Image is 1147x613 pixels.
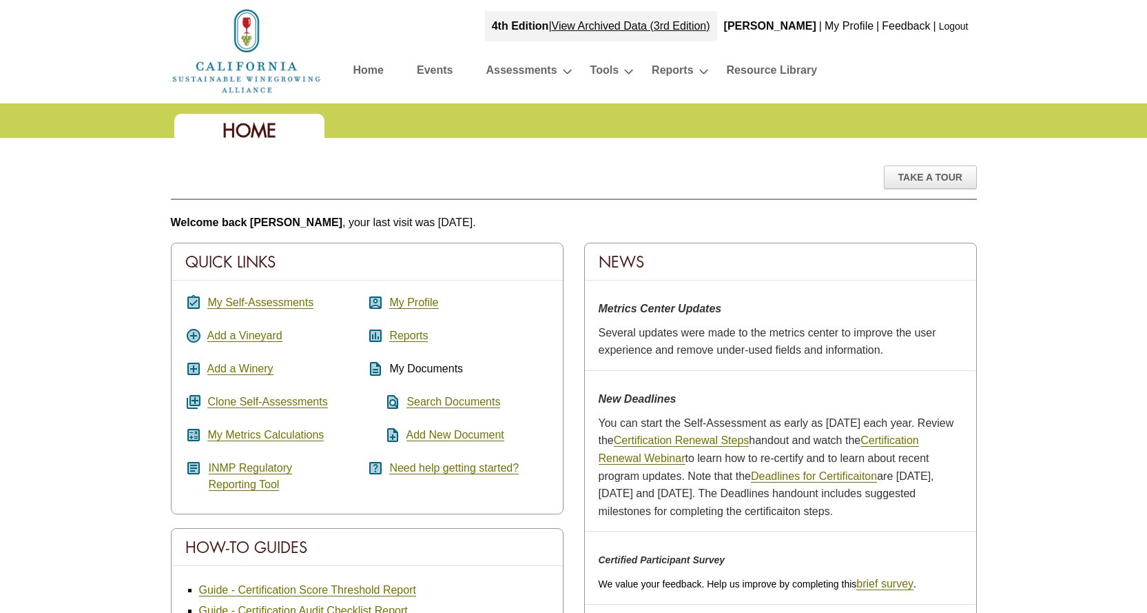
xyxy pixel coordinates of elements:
a: Tools [590,61,619,85]
a: Feedback [882,20,930,32]
strong: Metrics Center Updates [599,303,722,314]
a: Search Documents [406,396,500,408]
a: My Profile [389,297,438,309]
a: View Archived Data (3rd Edition) [552,20,710,32]
i: article [185,460,202,476]
div: News [585,243,976,281]
i: calculate [185,427,202,443]
a: Guide - Certification Score Threshold Report [199,584,416,596]
a: Certification Renewal Webinar [599,434,919,465]
a: brief survey [856,578,913,590]
img: logo_cswa2x.png [171,7,322,95]
a: Add New Document [406,429,504,441]
div: Take A Tour [884,165,977,189]
a: Deadlines for Certificaiton [751,470,877,483]
span: My Documents [389,363,463,374]
a: My Profile [825,20,874,32]
a: Assessments [486,61,557,85]
div: | [818,11,823,41]
div: Quick Links [172,243,563,281]
a: Resource Library [727,61,818,85]
i: assessment [367,328,384,344]
em: Certified Participant Survey [599,554,725,565]
i: find_in_page [367,394,401,410]
strong: New Deadlines [599,393,676,405]
i: description [367,361,384,377]
b: Welcome back [PERSON_NAME] [171,217,343,228]
a: Add a Winery [207,363,273,375]
div: | [875,11,880,41]
a: Home [353,61,384,85]
a: Events [417,61,453,85]
a: Certification Renewal Steps [614,434,750,447]
a: My Self-Assessments [207,297,313,309]
i: assignment_turned_in [185,294,202,311]
i: help_center [367,460,384,476]
a: My Metrics Calculations [207,429,324,441]
i: add_box [185,361,202,377]
span: Home [223,119,276,143]
a: Clone Self-Assessments [207,396,327,408]
a: Need help getting started? [389,462,519,474]
p: , your last visit was [DATE]. [171,214,977,232]
a: Logout [939,21,969,32]
strong: 4th Edition [492,20,549,32]
span: We value your feedback. Help us improve by completing this . [599,579,916,590]
a: Add a Vineyard [207,330,282,342]
p: You can start the Self-Assessment as early as [DATE] each year. Review the handout and watch the ... [599,414,962,521]
div: How-To Guides [172,529,563,566]
i: note_add [367,427,401,443]
div: | [485,11,717,41]
i: account_box [367,294,384,311]
b: [PERSON_NAME] [724,20,816,32]
i: add_circle [185,328,202,344]
div: | [932,11,938,41]
a: INMP RegulatoryReporting Tool [209,462,293,491]
a: Reports [652,61,693,85]
span: Several updates were made to the metrics center to improve the user experience and remove under-u... [599,327,936,356]
a: Home [171,44,322,56]
i: queue [185,394,202,410]
a: Reports [389,330,428,342]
